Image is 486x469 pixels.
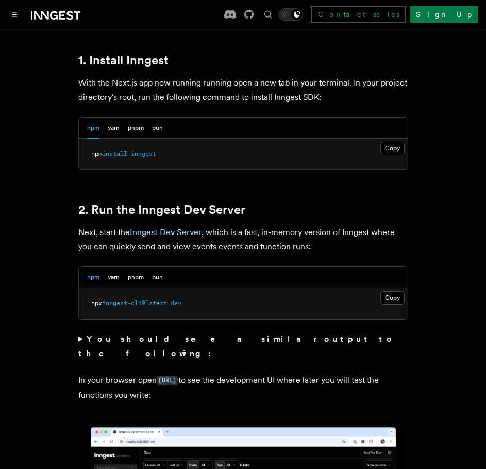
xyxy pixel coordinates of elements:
[410,6,478,23] a: Sign Up
[8,8,21,21] button: Toggle navigation
[171,299,181,307] span: dev
[157,376,178,385] code: [URL]
[278,8,303,21] button: Toggle dark mode
[152,267,163,288] button: bun
[262,8,274,21] button: Find something...
[102,150,127,157] span: install
[87,118,99,139] button: npm
[78,53,169,68] a: 1. Install Inngest
[87,267,99,288] button: npm
[91,299,102,307] span: npx
[78,203,245,217] a: 2. Run the Inngest Dev Server
[157,375,178,385] a: [URL]
[128,267,144,288] button: pnpm
[91,150,102,157] span: npm
[78,334,395,358] strong: You should see a similar output to the following:
[131,150,156,157] span: inngest
[78,76,408,105] p: With the Next.js app now running running open a new tab in your terminal. In your project directo...
[102,299,167,307] span: inngest-cli@latest
[78,225,408,254] p: Next, start the , which is a fast, in-memory version of Inngest where you can quickly send and vi...
[311,6,406,23] a: Contact sales
[78,332,408,361] summary: You should see a similar output to the following:
[380,142,405,155] button: Copy
[128,118,144,139] button: pnpm
[152,118,163,139] button: bun
[78,373,408,403] p: In your browser open to see the development UI where later you will test the functions you write:
[108,267,120,288] button: yarn
[130,227,202,237] a: Inngest Dev Server
[380,291,405,305] button: Copy
[108,118,120,139] button: yarn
